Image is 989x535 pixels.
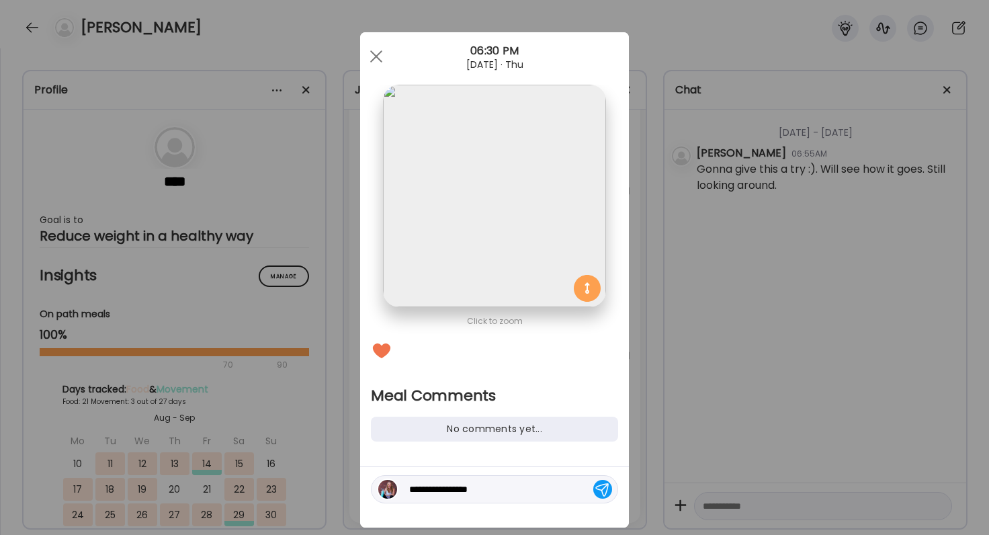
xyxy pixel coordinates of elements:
[371,313,618,329] div: Click to zoom
[371,417,618,442] div: No comments yet...
[378,480,397,499] img: avatars%2FoINX4Z8Ej2fvi1pB3mezSt0P9Y82
[371,386,618,406] h2: Meal Comments
[383,85,605,307] img: images%2F9m0wo3u4xiOiSyzKak2CrNyhZrr2%2F6EUQ7Ae0gZ4mqx0f2ibv%2FuhAIA6bjXcUNPYTEhfU8_1080
[360,43,629,59] div: 06:30 PM
[360,59,629,70] div: [DATE] · Thu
